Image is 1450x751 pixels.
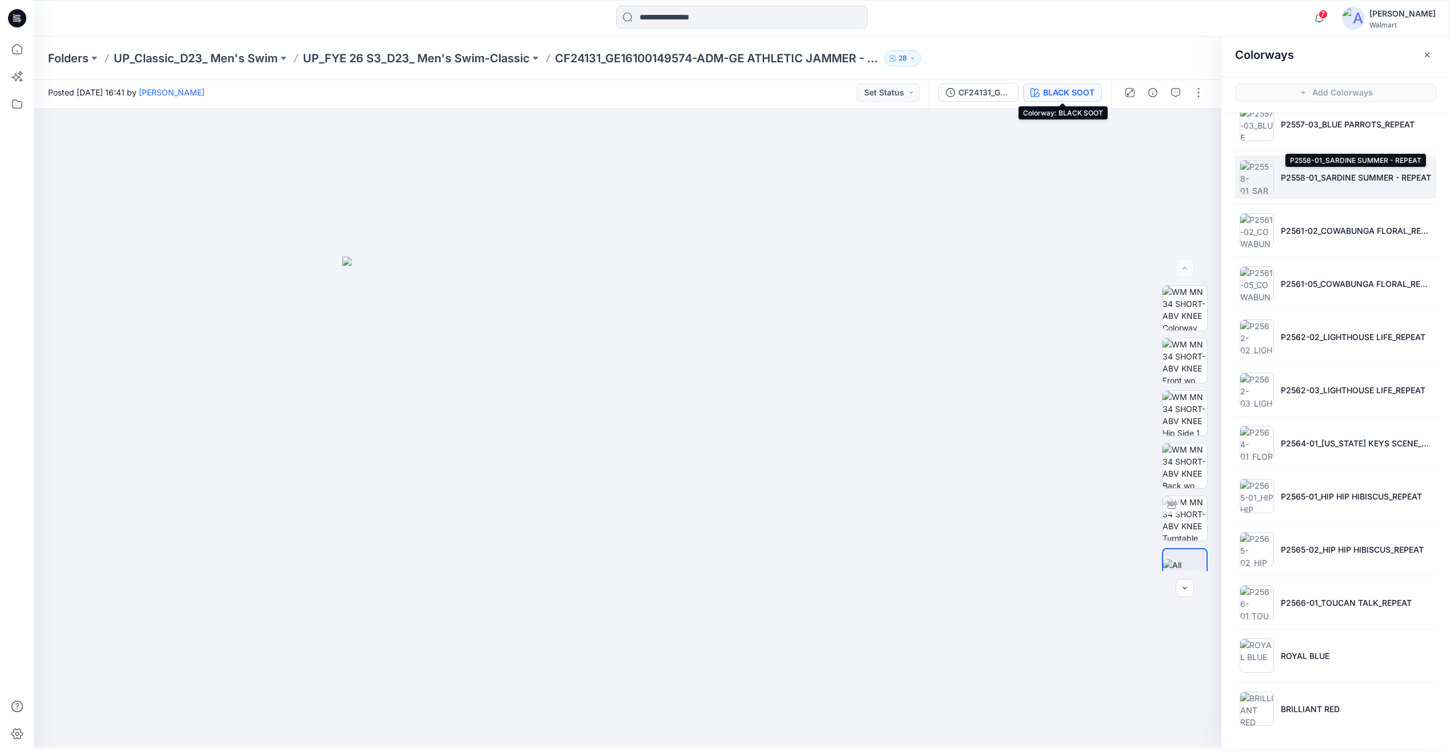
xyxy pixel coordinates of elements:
img: WM MN 34 SHORT-ABV KNEE Back wo Avatar [1163,444,1207,488]
span: 7 [1319,10,1328,19]
p: P2562-02_LIGHTHOUSE LIFE_REPEAT [1281,331,1425,343]
p: P2561-02_COWABUNGA FLORAL_REPEAT [1281,225,1432,237]
img: P2558-01_SARDINE SUMMER - REPEAT [1240,160,1274,194]
p: P2557-03_BLUE PARROTS_REPEAT [1281,118,1415,130]
img: P2565-01_HIP HIP HIBISCUS_REPEAT [1240,479,1274,513]
p: ROYAL BLUE [1281,650,1329,662]
img: BRILLIANT RED [1240,692,1274,726]
p: P2562-03_LIGHTHOUSE LIFE_REPEAT [1281,384,1425,396]
img: P2561-02_COWABUNGA FLORAL_REPEAT [1240,213,1274,247]
a: Folders [48,50,89,66]
p: BRILLIANT RED [1281,703,1340,715]
p: P2566-01_TOUCAN TALK_REPEAT [1281,597,1412,609]
div: CF24131_GE16100149574-ADM-GE ATHLETIC JAMMER - 7” INSEAM-Rev-10-09-2024 [958,86,1011,99]
button: BLACK SOOT [1023,83,1102,102]
span: Posted [DATE] 16:41 by [48,86,205,98]
a: UP_FYE 26 S3_D23_ Men's Swim-Classic [303,50,530,66]
img: P2561-05_COWABUNGA FLORAL_REPEAT [1240,266,1274,301]
img: WM MN 34 SHORT-ABV KNEE Hip Side 1 wo Avatar [1163,391,1207,436]
img: P2557-03_BLUE PARROTS_REPEAT [1240,107,1274,141]
img: WM MN 34 SHORT-ABV KNEE Front wo Avatar [1163,338,1207,383]
button: Details [1144,83,1162,102]
img: P2564-01_FLORIDA KEYS SCENE_REPEAT [1240,426,1274,460]
img: ROYAL BLUE [1240,638,1274,673]
img: P2562-02_LIGHTHOUSE LIFE_REPEAT [1240,319,1274,354]
img: WM MN 34 SHORT-ABV KNEE Turntable with Avatar [1163,496,1207,541]
div: BLACK SOOT [1043,86,1095,99]
img: avatar [1342,7,1365,30]
img: P2566-01_TOUCAN TALK_REPEAT [1240,585,1274,620]
p: P2565-02_HIP HIP HIBISCUS_REPEAT [1281,544,1424,556]
p: P2558-01_SARDINE SUMMER - REPEAT [1281,171,1431,183]
img: WM MN 34 SHORT-ABV KNEE Colorway wo Avatar [1163,286,1207,330]
div: [PERSON_NAME] [1369,7,1436,21]
a: UP_Classic_D23_ Men's Swim [114,50,278,66]
a: [PERSON_NAME] [139,87,205,97]
p: P2564-01_[US_STATE] KEYS SCENE_REPEAT [1281,437,1432,449]
button: 28 [884,50,921,66]
img: eyJhbGciOiJIUzI1NiIsImtpZCI6IjAiLCJzbHQiOiJzZXMiLCJ0eXAiOiJKV1QifQ.eyJkYXRhIjp7InR5cGUiOiJzdG9yYW... [342,257,914,748]
img: P2565-02_HIP HIP HIBISCUS_REPEAT [1240,532,1274,566]
img: P2562-03_LIGHTHOUSE LIFE_REPEAT [1240,373,1274,407]
img: All colorways [1163,559,1207,583]
p: CF24131_GE16100149574-ADM-GE ATHLETIC JAMMER - 7” INSEAM-Rev-10-09-2024 [555,50,880,66]
p: P2565-01_HIP HIP HIBISCUS_REPEAT [1281,490,1422,502]
div: Walmart [1369,21,1436,29]
h2: Colorways [1235,48,1294,62]
p: P2561-05_COWABUNGA FLORAL_REPEAT [1281,278,1432,290]
button: CF24131_GE16100149574-ADM-GE ATHLETIC JAMMER - 7” INSEAM-Rev-10-09-2024 [938,83,1018,102]
p: 28 [898,52,907,65]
